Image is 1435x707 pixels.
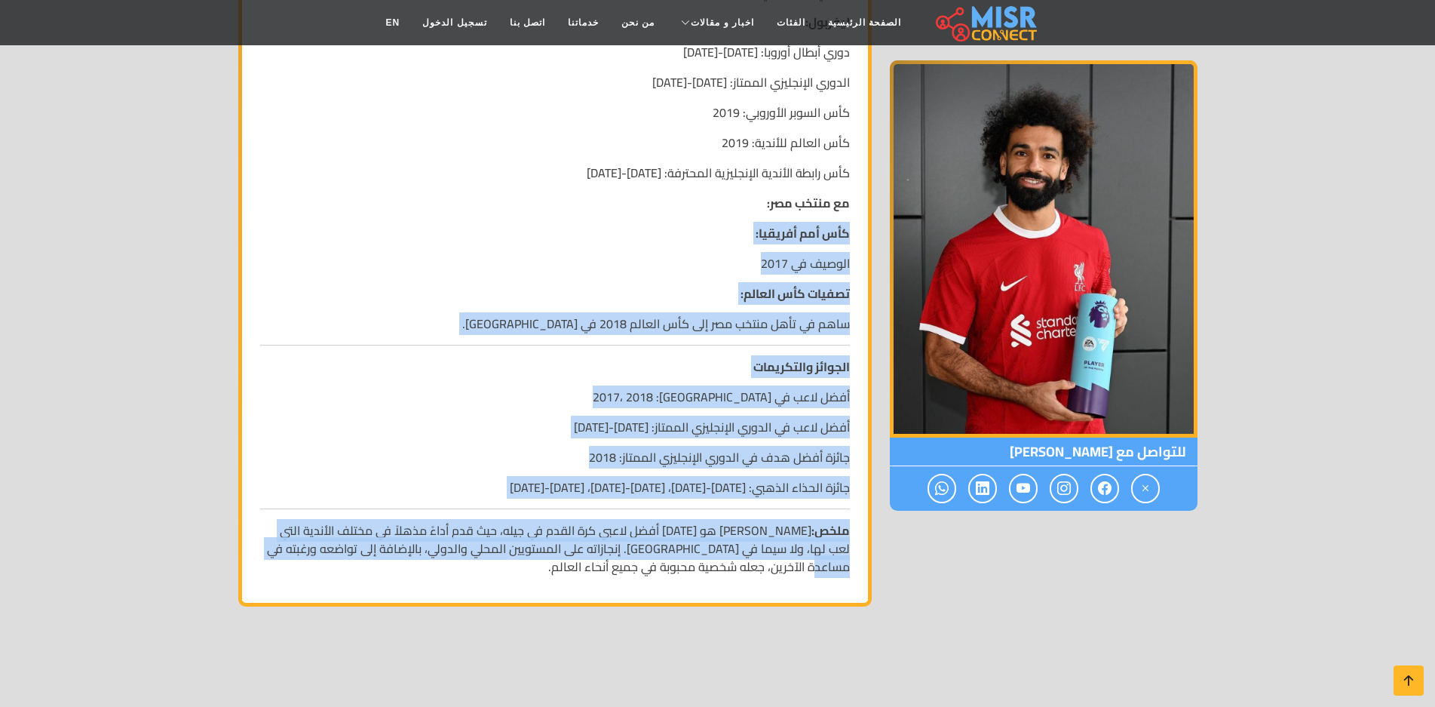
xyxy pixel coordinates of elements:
[765,8,817,37] a: الفئات
[890,60,1197,438] img: محمد صلاح
[936,4,1037,41] img: main.misr_connect
[753,355,850,378] strong: الجوائز والتكريمات
[557,8,610,37] a: خدماتنا
[498,8,557,37] a: اتصل بنا
[817,8,912,37] a: الصفحة الرئيسية
[811,519,850,542] strong: ملخص:
[260,43,850,61] p: دوري أبطال أوروبا: [DATE]-[DATE]
[740,282,850,305] strong: تصفيات كأس العالم:
[260,418,850,436] p: أفضل لاعب في الدوري الإنجليزي الممتاز: [DATE]-[DATE]
[411,8,498,37] a: تسجيل الدخول
[260,73,850,91] p: الدوري الإنجليزي الممتاز: [DATE]-[DATE]
[260,103,850,121] p: كأس السوبر الأوروبي: 2019
[260,164,850,182] p: كأس رابطة الأندية الإنجليزية المحترفة: [DATE]-[DATE]
[756,222,850,244] strong: كأس أمم أفريقيا:
[260,521,850,576] p: [PERSON_NAME] هو [DATE] أفضل لاعبي كرة القدم في جيله، حيث قدم أداءً مذهلاً في مختلف الأندية التي ...
[610,8,666,37] a: من نحن
[767,192,850,214] strong: مع منتخب مصر:
[260,254,850,272] p: الوصيف في 2017
[260,134,850,152] p: كأس العالم للأندية: 2019
[260,388,850,406] p: أفضل لاعب في [GEOGRAPHIC_DATA]: 2017، 2018
[666,8,765,37] a: اخبار و مقالات
[375,8,412,37] a: EN
[691,16,754,29] span: اخبار و مقالات
[890,438,1197,466] span: للتواصل مع [PERSON_NAME]
[260,448,850,466] p: جائزة أفضل هدف في الدوري الإنجليزي الممتاز: 2018
[260,478,850,496] p: جائزة الحذاء الذهبي: [DATE]-[DATE]، [DATE]-[DATE]، [DATE]-[DATE]
[260,315,850,333] p: ساهم في تأهل منتخب مصر إلى كأس العالم 2018 في [GEOGRAPHIC_DATA].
